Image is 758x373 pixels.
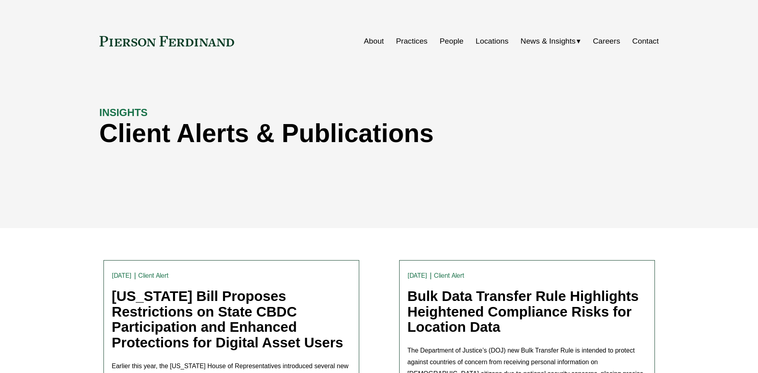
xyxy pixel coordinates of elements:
[364,34,384,49] a: About
[408,288,639,335] a: Bulk Data Transfer Rule Highlights Heightened Compliance Risks for Location Data
[112,273,132,279] time: [DATE]
[475,34,508,49] a: Locations
[440,34,464,49] a: People
[632,34,659,49] a: Contact
[521,34,581,49] a: folder dropdown
[112,288,343,350] a: [US_STATE] Bill Proposes Restrictions on State CBDC Participation and Enhanced Protections for Di...
[593,34,620,49] a: Careers
[138,272,169,279] a: Client Alert
[521,34,576,48] span: News & Insights
[99,119,519,148] h1: Client Alerts & Publications
[434,272,464,279] a: Client Alert
[99,107,148,118] strong: INSIGHTS
[396,34,428,49] a: Practices
[408,273,428,279] time: [DATE]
